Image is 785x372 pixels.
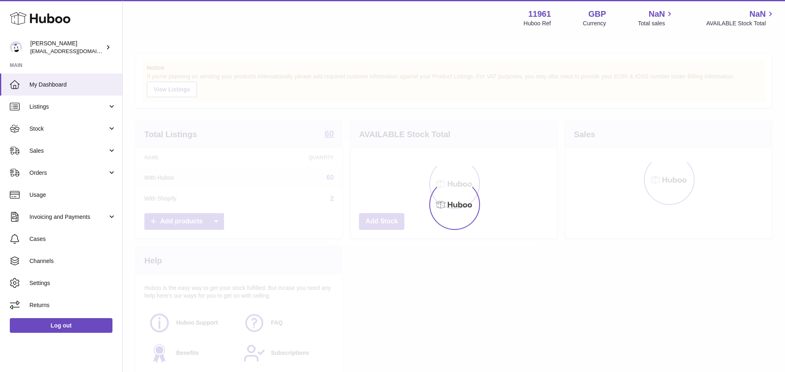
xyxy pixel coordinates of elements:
[29,147,108,155] span: Sales
[706,9,775,27] a: NaN AVAILABLE Stock Total
[749,9,766,20] span: NaN
[29,103,108,111] span: Listings
[29,279,116,287] span: Settings
[638,9,674,27] a: NaN Total sales
[588,9,606,20] strong: GBP
[29,125,108,133] span: Stock
[29,81,116,89] span: My Dashboard
[29,213,108,221] span: Invoicing and Payments
[528,9,551,20] strong: 11961
[29,191,116,199] span: Usage
[29,301,116,309] span: Returns
[30,40,104,55] div: [PERSON_NAME]
[706,20,775,27] span: AVAILABLE Stock Total
[648,9,665,20] span: NaN
[29,235,116,243] span: Cases
[10,318,112,333] a: Log out
[583,20,606,27] div: Currency
[638,20,674,27] span: Total sales
[10,41,22,53] img: internalAdmin-11961@internal.huboo.com
[30,48,120,54] span: [EMAIL_ADDRESS][DOMAIN_NAME]
[29,257,116,265] span: Channels
[29,169,108,177] span: Orders
[524,20,551,27] div: Huboo Ref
